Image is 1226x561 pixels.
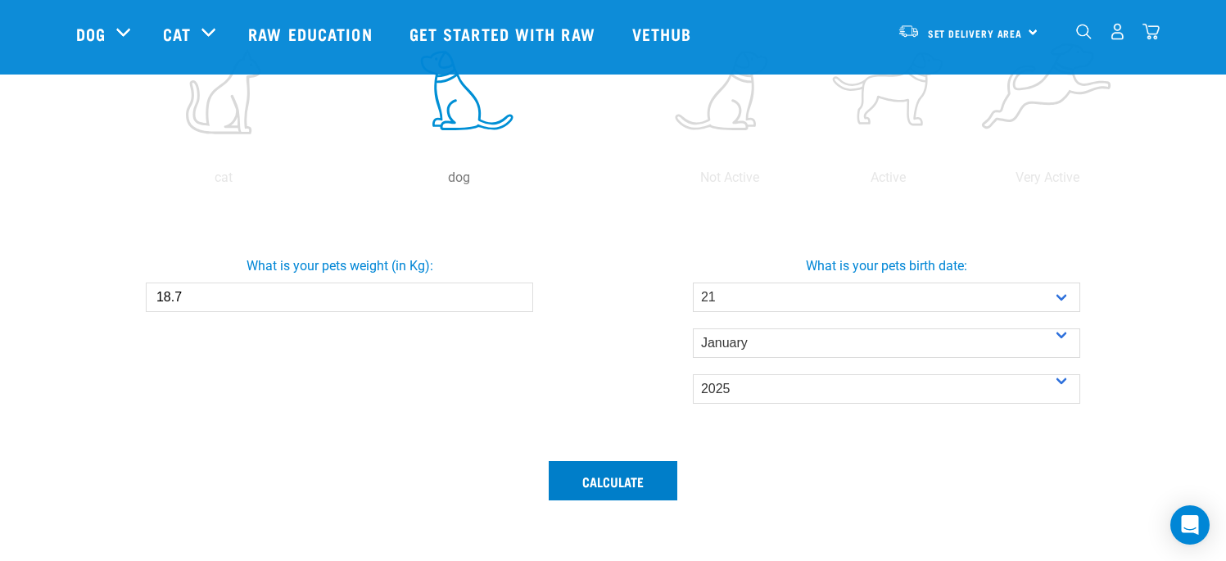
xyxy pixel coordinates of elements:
img: home-icon-1@2x.png [1076,24,1092,39]
button: Calculate [549,461,677,500]
p: Very Active [971,168,1124,188]
a: Cat [163,21,191,46]
img: user.png [1109,23,1126,40]
label: What is your pets birth date: [610,256,1164,276]
div: Open Intercom Messenger [1170,505,1210,545]
p: dog [345,168,573,188]
a: Get started with Raw [393,1,616,66]
img: home-icon@2x.png [1142,23,1160,40]
img: van-moving.png [898,24,920,38]
a: Vethub [616,1,713,66]
a: Dog [76,21,106,46]
span: Set Delivery Area [928,30,1023,36]
a: Raw Education [232,1,392,66]
p: Not Active [654,168,806,188]
p: cat [110,168,338,188]
label: What is your pets weight (in Kg): [63,256,617,276]
p: Active [812,168,965,188]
